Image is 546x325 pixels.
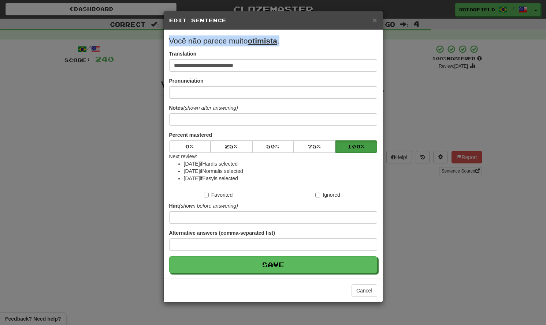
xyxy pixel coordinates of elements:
[169,153,377,182] div: Next review:
[169,256,377,273] button: Save
[252,140,294,153] button: 50%
[169,202,238,209] label: Hint
[352,284,377,297] button: Cancel
[248,37,277,45] u: otimista
[169,140,377,153] div: Percent mastered
[169,131,212,139] label: Percent mastered
[372,16,377,24] button: Close
[372,16,377,24] span: ×
[169,35,377,46] p: Você não parece muito .
[169,50,197,57] label: Translation
[211,140,252,153] button: 25%
[169,104,238,112] label: Notes
[169,140,211,153] button: 0%
[169,77,204,84] label: Pronunciation
[184,160,377,167] li: [DATE] if Hard is selected
[169,229,275,237] label: Alternative answers (comma-separated list)
[179,203,238,209] em: (shown before answering)
[184,167,377,175] li: [DATE] if Normal is selected
[204,191,233,199] label: Favorited
[294,140,335,153] button: 75%
[204,193,209,197] input: Favorited
[315,193,320,197] input: Ignored
[169,17,377,24] h5: Edit Sentence
[315,191,340,199] label: Ignored
[335,140,377,153] button: 100%
[184,175,377,182] li: [DATE] if Easy is selected
[183,105,238,111] em: (shown after answering)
